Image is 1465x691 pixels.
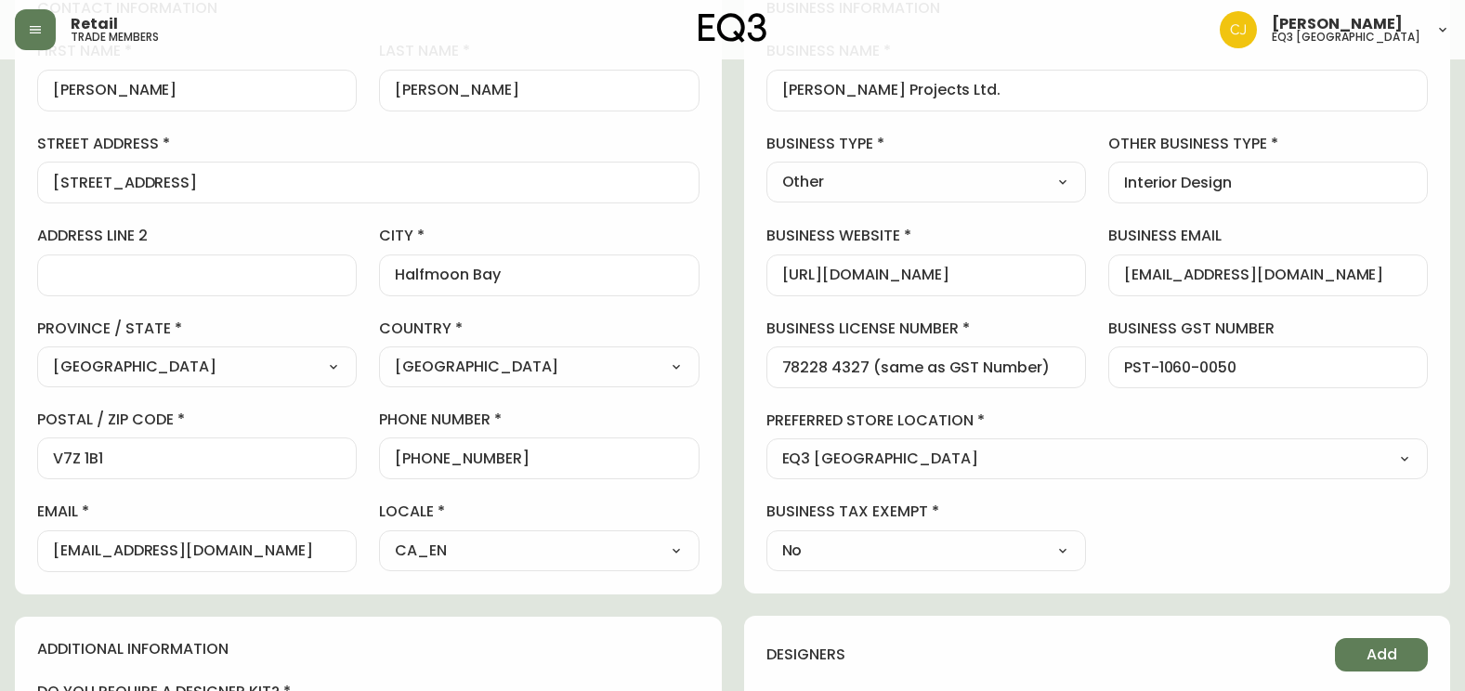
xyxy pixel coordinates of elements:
[379,319,699,339] label: country
[1367,645,1397,665] span: Add
[782,267,1070,284] input: https://www.designshop.com
[71,32,159,43] h5: trade members
[766,502,1086,522] label: business tax exempt
[1108,319,1428,339] label: business gst number
[37,639,700,659] h4: additional information
[1220,11,1257,48] img: 7836c8950ad67d536e8437018b5c2533
[1108,226,1428,246] label: business email
[1108,134,1428,154] label: other business type
[37,502,357,522] label: email
[766,134,1086,154] label: business type
[379,410,699,430] label: phone number
[37,226,357,246] label: address line 2
[1272,32,1420,43] h5: eq3 [GEOGRAPHIC_DATA]
[37,410,357,430] label: postal / zip code
[379,226,699,246] label: city
[1335,638,1428,671] button: Add
[699,13,767,43] img: logo
[766,319,1086,339] label: business license number
[766,411,1429,431] label: preferred store location
[766,226,1086,246] label: business website
[37,319,357,339] label: province / state
[766,645,845,665] h4: designers
[1272,17,1403,32] span: [PERSON_NAME]
[71,17,118,32] span: Retail
[379,502,699,522] label: locale
[37,134,700,154] label: street address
